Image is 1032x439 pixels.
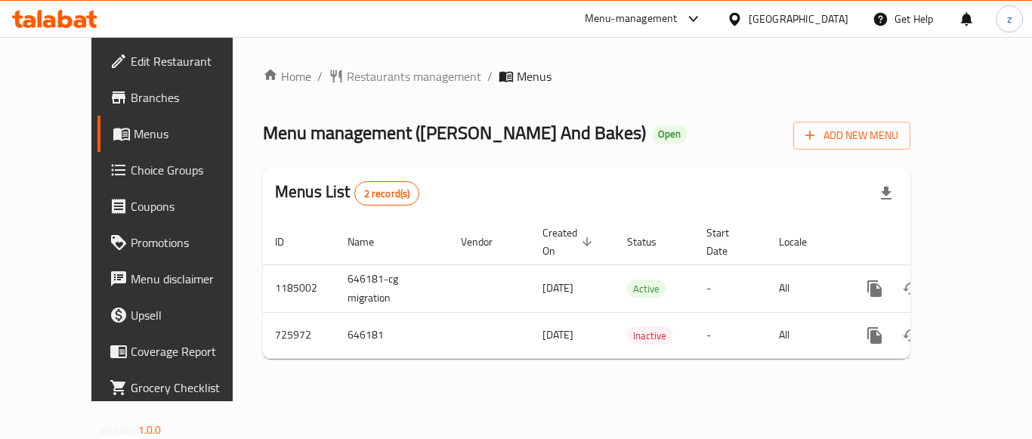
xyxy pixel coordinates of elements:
div: Total records count [354,181,420,206]
span: Promotions [131,233,252,252]
span: Edit Restaurant [131,52,252,70]
span: Coupons [131,197,252,215]
a: Promotions [97,224,264,261]
span: [DATE] [542,325,573,345]
td: 1185002 [263,264,335,312]
a: Upsell [97,297,264,333]
span: Menu management ( [PERSON_NAME] And Bakes ) [263,116,646,150]
button: Add New Menu [793,122,910,150]
span: Open [652,128,687,141]
span: Locale [779,233,827,251]
span: Branches [131,88,252,107]
nav: breadcrumb [263,67,910,85]
button: more [857,271,893,307]
div: [GEOGRAPHIC_DATA] [749,11,848,27]
span: Vendor [461,233,512,251]
li: / [487,67,493,85]
td: All [767,264,845,312]
a: Home [263,67,311,85]
span: Choice Groups [131,161,252,179]
span: Inactive [627,327,672,345]
button: more [857,317,893,354]
a: Coupons [97,188,264,224]
span: Grocery Checklist [131,379,252,397]
li: / [317,67,323,85]
span: Created On [542,224,597,260]
button: Change Status [893,271,929,307]
a: Menus [97,116,264,152]
span: Start Date [706,224,749,260]
span: Upsell [131,306,252,324]
button: Change Status [893,317,929,354]
div: Menu-management [585,10,678,28]
span: Status [627,233,676,251]
span: Active [627,280,666,298]
div: Inactive [627,326,672,345]
div: Export file [868,175,904,212]
span: Name [348,233,394,251]
td: - [694,312,767,358]
span: Restaurants management [347,67,481,85]
a: Branches [97,79,264,116]
td: 725972 [263,312,335,358]
a: Edit Restaurant [97,43,264,79]
a: Restaurants management [329,67,481,85]
td: - [694,264,767,312]
span: Coverage Report [131,342,252,360]
span: 2 record(s) [355,187,419,201]
span: ID [275,233,304,251]
span: Add New Menu [805,126,898,145]
td: All [767,312,845,358]
span: z [1007,11,1012,27]
h2: Menus List [275,181,419,206]
span: Menus [517,67,552,85]
span: Menu disclaimer [131,270,252,288]
a: Menu disclaimer [97,261,264,297]
span: Menus [134,125,252,143]
span: [DATE] [542,278,573,298]
td: 646181 [335,312,449,358]
table: enhanced table [263,219,1014,359]
a: Coverage Report [97,333,264,369]
div: Open [652,125,687,144]
a: Choice Groups [97,152,264,188]
a: Grocery Checklist [97,369,264,406]
th: Actions [845,219,1014,265]
td: 646181-cg migration [335,264,449,312]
